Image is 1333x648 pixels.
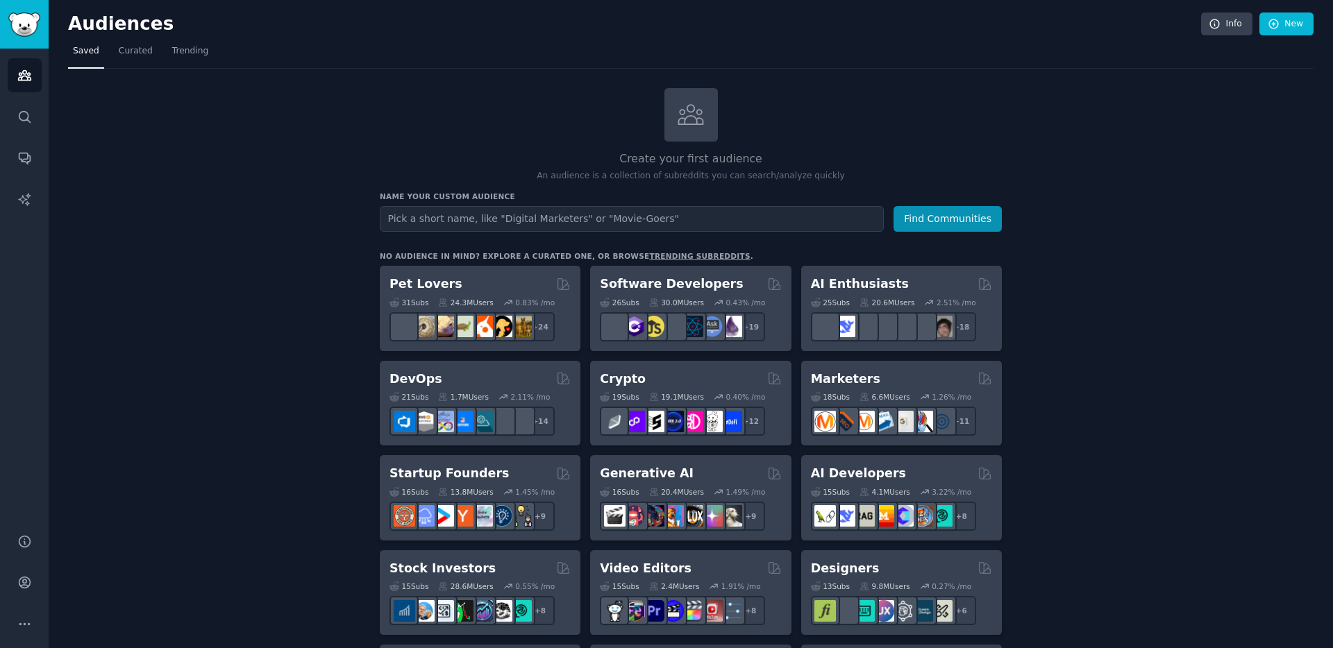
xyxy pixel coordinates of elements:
[912,411,933,432] img: MarketingResearch
[649,298,704,307] div: 30.0M Users
[931,505,953,527] img: AIDevelopersSociety
[438,487,493,497] div: 13.8M Users
[526,596,555,625] div: + 8
[623,505,645,527] img: dalle2
[389,581,428,591] div: 15 Sub s
[8,12,40,37] img: GummySearch logo
[600,275,743,293] h2: Software Developers
[736,596,765,625] div: + 8
[932,581,971,591] div: 0.27 % /mo
[649,487,704,497] div: 20.4M Users
[600,370,646,388] h2: Crypto
[931,411,953,432] img: OnlineMarketing
[394,600,415,622] img: dividends
[873,316,894,337] img: chatgpt_promptDesign
[736,407,765,436] div: + 12
[834,600,855,622] img: logodesign
[947,596,976,625] div: + 6
[515,487,555,497] div: 1.45 % /mo
[912,316,933,337] img: OpenAIDev
[600,298,639,307] div: 26 Sub s
[389,560,496,577] h2: Stock Investors
[721,581,761,591] div: 1.91 % /mo
[394,316,415,337] img: herpetology
[873,505,894,527] img: MistralAI
[814,411,836,432] img: content_marketing
[604,600,626,622] img: gopro
[389,487,428,497] div: 16 Sub s
[623,316,645,337] img: csharp
[662,505,684,527] img: sdforall
[721,316,742,337] img: elixir
[682,316,703,337] img: reactnative
[811,581,850,591] div: 13 Sub s
[389,298,428,307] div: 31 Sub s
[172,45,208,58] span: Trending
[834,411,855,432] img: bigseo
[452,600,473,622] img: Trading
[682,600,703,622] img: finalcutpro
[912,505,933,527] img: llmops
[510,316,532,337] img: dogbreed
[380,251,753,261] div: No audience in mind? Explore a curated one, or browse .
[682,411,703,432] img: defiblockchain
[853,411,875,432] img: AskMarketing
[811,298,850,307] div: 25 Sub s
[413,411,435,432] img: AWS_Certified_Experts
[701,411,723,432] img: CryptoNews
[643,411,664,432] img: ethstaker
[643,505,664,527] img: deepdream
[623,600,645,622] img: editors
[73,45,99,58] span: Saved
[167,40,213,69] a: Trending
[736,502,765,531] div: + 9
[526,407,555,436] div: + 14
[811,275,909,293] h2: AI Enthusiasts
[873,411,894,432] img: Emailmarketing
[600,581,639,591] div: 15 Sub s
[814,600,836,622] img: typography
[682,505,703,527] img: FluxAI
[860,487,910,497] div: 4.1M Users
[894,206,1002,232] button: Find Communities
[380,206,884,232] input: Pick a short name, like "Digital Marketers" or "Movie-Goers"
[860,581,910,591] div: 9.8M Users
[389,275,462,293] h2: Pet Lovers
[491,505,512,527] img: Entrepreneurship
[452,316,473,337] img: turtle
[491,411,512,432] img: aws_cdk
[438,581,493,591] div: 28.6M Users
[389,370,442,388] h2: DevOps
[413,505,435,527] img: SaaS
[491,600,512,622] img: swingtrading
[413,316,435,337] img: ballpython
[510,411,532,432] img: PlatformEngineers
[604,411,626,432] img: ethfinance
[721,411,742,432] img: defi_
[643,316,664,337] img: learnjavascript
[433,505,454,527] img: startup
[937,298,976,307] div: 2.51 % /mo
[662,411,684,432] img: web3
[433,411,454,432] img: Docker_DevOps
[649,581,700,591] div: 2.4M Users
[511,392,551,402] div: 2.11 % /mo
[701,316,723,337] img: AskComputerScience
[947,407,976,436] div: + 11
[394,505,415,527] img: EntrepreneurRideAlong
[114,40,158,69] a: Curated
[380,151,1002,168] h2: Create your first audience
[643,600,664,622] img: premiere
[892,600,914,622] img: userexperience
[662,316,684,337] img: iOSProgramming
[433,316,454,337] img: leopardgeckos
[931,600,953,622] img: UX_Design
[892,411,914,432] img: googleads
[526,312,555,341] div: + 24
[380,191,1002,201] h3: Name your custom audience
[452,505,473,527] img: ycombinator
[726,487,766,497] div: 1.49 % /mo
[604,505,626,527] img: aivideo
[471,505,493,527] img: indiehackers
[811,370,880,388] h2: Marketers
